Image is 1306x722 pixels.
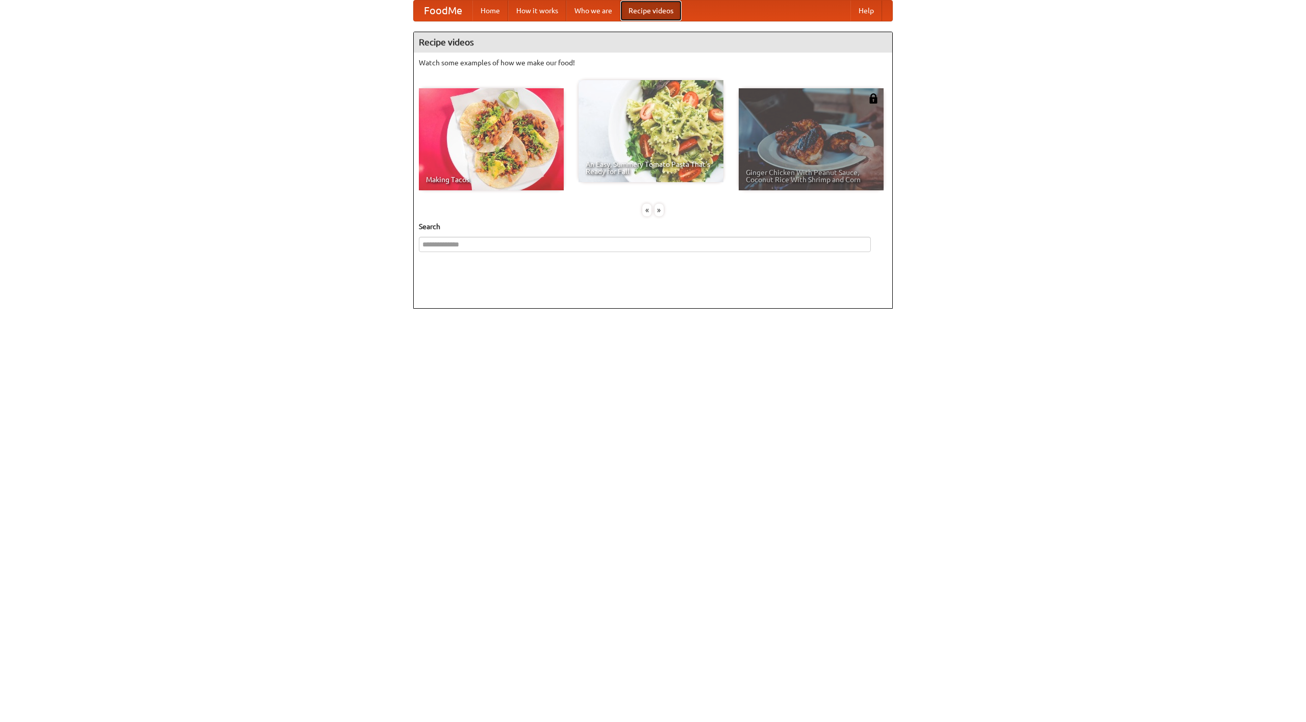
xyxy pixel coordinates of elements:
span: An Easy, Summery Tomato Pasta That's Ready for Fall [586,161,716,175]
a: Home [472,1,508,21]
img: 483408.png [868,93,878,104]
a: How it works [508,1,566,21]
p: Watch some examples of how we make our food! [419,58,887,68]
div: » [655,204,664,216]
a: Making Tacos [419,88,564,190]
span: Making Tacos [426,176,557,183]
h4: Recipe videos [414,32,892,53]
h5: Search [419,221,887,232]
a: An Easy, Summery Tomato Pasta That's Ready for Fall [579,80,723,182]
a: Recipe videos [620,1,682,21]
a: Who we are [566,1,620,21]
div: « [642,204,651,216]
a: Help [850,1,882,21]
a: FoodMe [414,1,472,21]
